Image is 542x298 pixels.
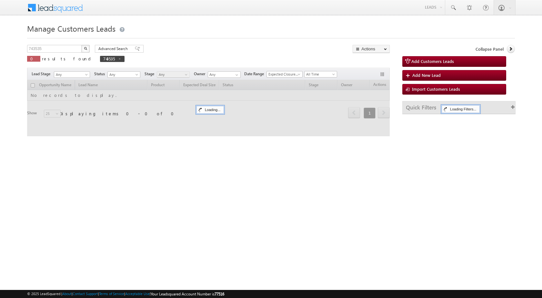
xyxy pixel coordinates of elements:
[194,71,208,77] span: Owner
[304,71,337,77] a: All Time
[54,72,88,77] span: Any
[30,56,37,61] span: 0
[32,71,53,77] span: Lead Stage
[27,23,115,34] span: Manage Customers Leads
[353,45,390,53] button: Actions
[266,71,303,77] a: Expected Closure Date
[108,72,138,77] span: Any
[125,292,150,296] a: Acceptable Use
[305,71,335,77] span: All Time
[99,292,124,296] a: Terms of Service
[98,46,130,52] span: Advanced Search
[157,72,188,77] span: Any
[145,71,157,77] span: Stage
[27,291,224,297] span: © 2025 LeadSquared | | | | |
[196,106,224,114] div: Loading...
[103,56,115,61] span: 743535
[215,292,224,296] span: 77516
[476,46,504,52] span: Collapse Panel
[232,72,240,78] a: Show All Items
[411,58,454,64] span: Add Customers Leads
[94,71,107,77] span: Status
[412,86,460,92] span: Import Customers Leads
[267,71,300,77] span: Expected Closure Date
[42,56,93,61] span: results found
[73,292,98,296] a: Contact Support
[62,292,72,296] a: About
[157,71,190,78] a: Any
[208,71,241,78] input: Type to Search
[151,292,224,296] span: Your Leadsquared Account Number is
[442,105,480,113] div: Loading Filters...
[84,47,87,50] img: Search
[412,72,441,78] span: Add New Lead
[107,71,140,78] a: Any
[54,71,90,78] a: Any
[244,71,266,77] span: Date Range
